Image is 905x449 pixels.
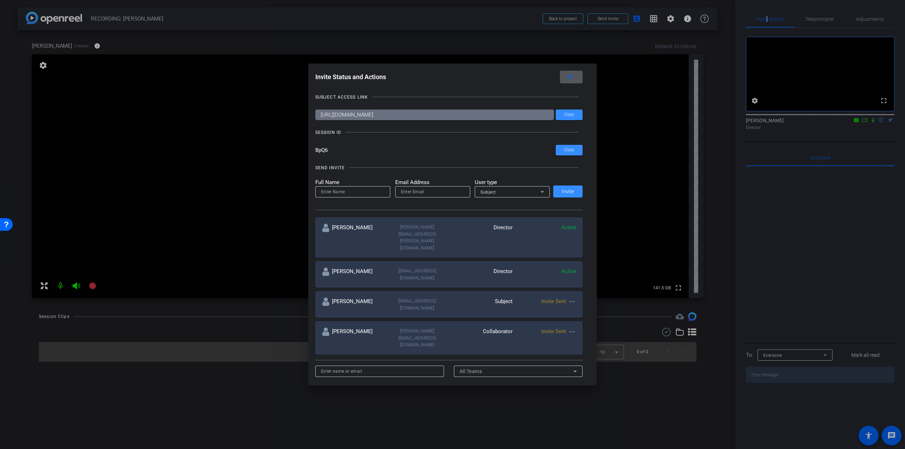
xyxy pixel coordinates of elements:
span: Invite Sent [541,298,566,305]
button: Copy [556,110,583,120]
span: Copy [564,112,574,117]
div: [PERSON_NAME][EMAIL_ADDRESS][PERSON_NAME][DOMAIN_NAME] [385,224,449,251]
span: Copy [564,147,574,153]
div: SESSION ID [315,129,341,136]
button: Copy [556,145,583,155]
input: Enter name or email [321,367,439,376]
mat-label: Full Name [315,178,390,187]
div: Director [449,224,513,251]
div: [PERSON_NAME] [322,224,385,251]
div: [PERSON_NAME][EMAIL_ADDRESS][DOMAIN_NAME] [385,327,449,348]
div: Invite Status and Actions [315,71,583,83]
mat-icon: close [566,73,574,82]
div: [PERSON_NAME] [322,267,385,281]
mat-icon: more_horiz [568,297,576,306]
div: SEND INVITE [315,164,345,171]
mat-icon: more_horiz [568,327,576,336]
div: Director [449,267,513,281]
div: Collaborator [449,327,513,348]
div: Subject [449,297,513,311]
openreel-title-line: SEND INVITE [315,164,583,171]
span: All Teams [460,368,482,374]
span: Active [561,224,576,231]
div: [EMAIL_ADDRESS][DOMAIN_NAME] [385,297,449,311]
span: Active [561,268,576,274]
openreel-title-line: SUBJECT ACCESS LINK [315,94,583,101]
div: SUBJECT ACCESS LINK [315,94,368,101]
div: [PERSON_NAME] [322,297,385,311]
input: Enter Email [401,188,465,196]
input: Enter Name [321,188,385,196]
span: Invite Sent [541,328,566,335]
div: [PERSON_NAME] [322,327,385,348]
div: [EMAIL_ADDRESS][DOMAIN_NAME] [385,267,449,281]
openreel-title-line: SESSION ID [315,129,583,136]
mat-label: User type [475,178,550,187]
mat-label: Email Address [395,178,470,187]
span: Subject [480,190,496,195]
